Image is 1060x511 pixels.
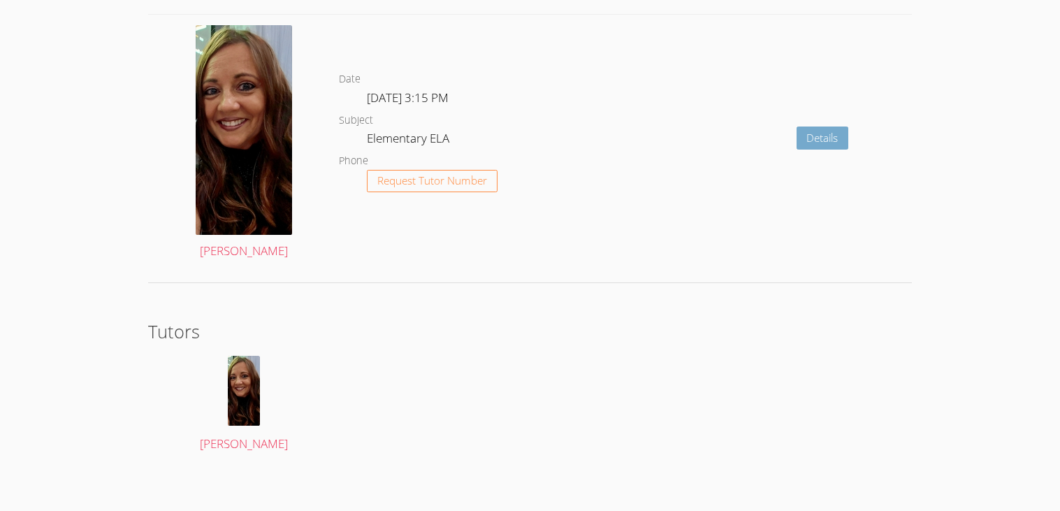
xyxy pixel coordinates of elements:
img: 1000049123.jpg [228,356,260,426]
dt: Subject [339,112,373,129]
span: [DATE] 3:15 PM [367,89,449,106]
h2: Tutors [148,318,911,345]
dt: Phone [339,152,368,170]
a: [PERSON_NAME] [196,25,292,261]
span: [PERSON_NAME] [200,436,288,452]
dt: Date [339,71,361,88]
a: [PERSON_NAME] [164,356,324,454]
a: Details [797,127,849,150]
dd: Elementary ELA [367,129,452,152]
img: 1000049123.jpg [196,25,292,235]
span: Request Tutor Number [377,175,487,186]
button: Request Tutor Number [367,170,498,193]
